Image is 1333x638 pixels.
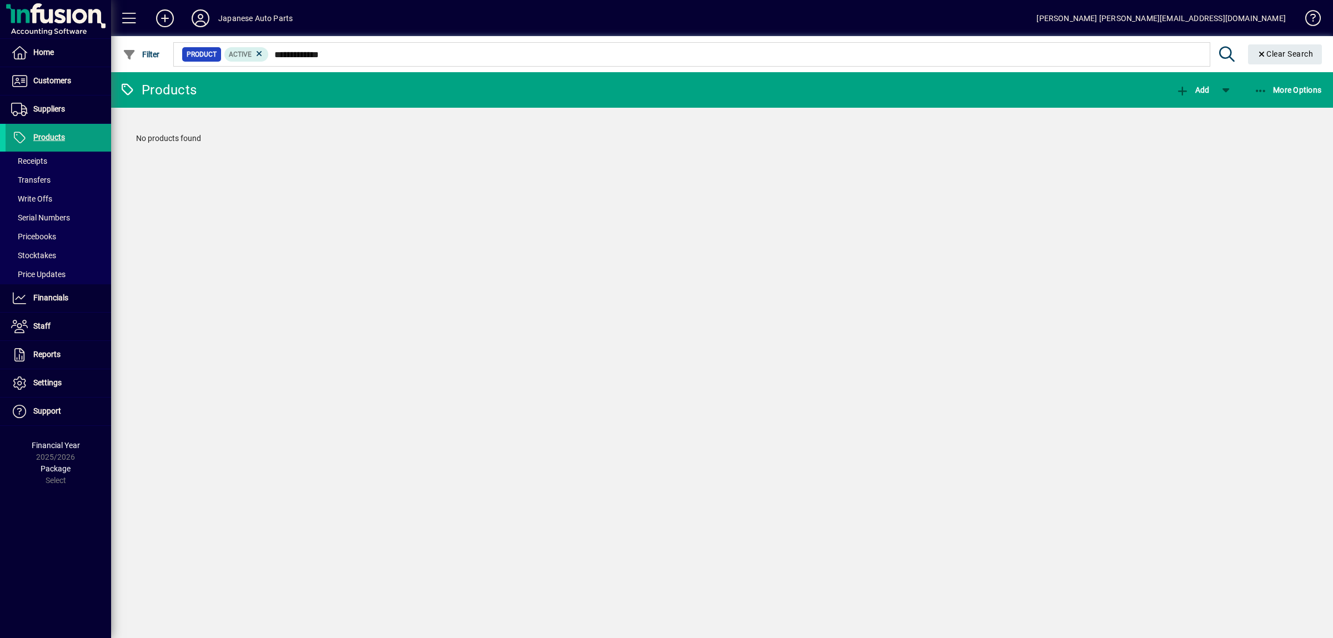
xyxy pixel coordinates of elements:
button: Add [147,8,183,28]
a: Knowledge Base [1297,2,1319,38]
a: Customers [6,67,111,95]
span: Active [229,51,252,58]
a: Suppliers [6,96,111,123]
button: Filter [120,44,163,64]
a: Price Updates [6,265,111,284]
span: Pricebooks [11,232,56,241]
span: Transfers [11,175,51,184]
span: Serial Numbers [11,213,70,222]
span: Suppliers [33,104,65,113]
a: Transfers [6,170,111,189]
button: Clear [1248,44,1322,64]
a: Staff [6,313,111,340]
div: No products found [125,122,1319,155]
a: Pricebooks [6,227,111,246]
span: Price Updates [11,270,66,279]
a: Settings [6,369,111,397]
a: Write Offs [6,189,111,208]
button: Add [1173,80,1212,100]
span: Support [33,406,61,415]
span: Clear Search [1257,49,1314,58]
a: Financials [6,284,111,312]
button: Profile [183,8,218,28]
span: Financial Year [32,441,80,450]
span: Package [41,464,71,473]
div: Products [119,81,197,99]
a: Home [6,39,111,67]
a: Stocktakes [6,246,111,265]
div: [PERSON_NAME] [PERSON_NAME][EMAIL_ADDRESS][DOMAIN_NAME] [1036,9,1286,27]
span: More Options [1254,86,1322,94]
span: Home [33,48,54,57]
span: Write Offs [11,194,52,203]
span: Receipts [11,157,47,165]
span: Staff [33,321,51,330]
div: Japanese Auto Parts [218,9,293,27]
mat-chip: Activation Status: Active [224,47,269,62]
span: Products [33,133,65,142]
span: Filter [123,50,160,59]
span: Stocktakes [11,251,56,260]
button: More Options [1251,80,1325,100]
a: Receipts [6,152,111,170]
a: Serial Numbers [6,208,111,227]
span: Financials [33,293,68,302]
span: Customers [33,76,71,85]
a: Support [6,398,111,425]
span: Add [1176,86,1209,94]
span: Settings [33,378,62,387]
span: Reports [33,350,61,359]
a: Reports [6,341,111,369]
span: Product [187,49,217,60]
